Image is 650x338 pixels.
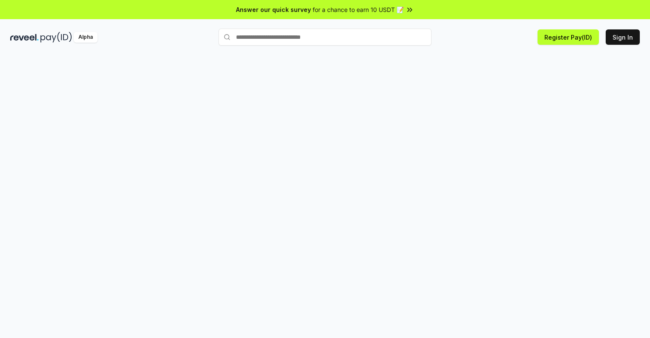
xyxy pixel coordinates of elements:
[40,32,72,43] img: pay_id
[313,5,404,14] span: for a chance to earn 10 USDT 📝
[10,32,39,43] img: reveel_dark
[74,32,98,43] div: Alpha
[236,5,311,14] span: Answer our quick survey
[606,29,640,45] button: Sign In
[538,29,599,45] button: Register Pay(ID)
